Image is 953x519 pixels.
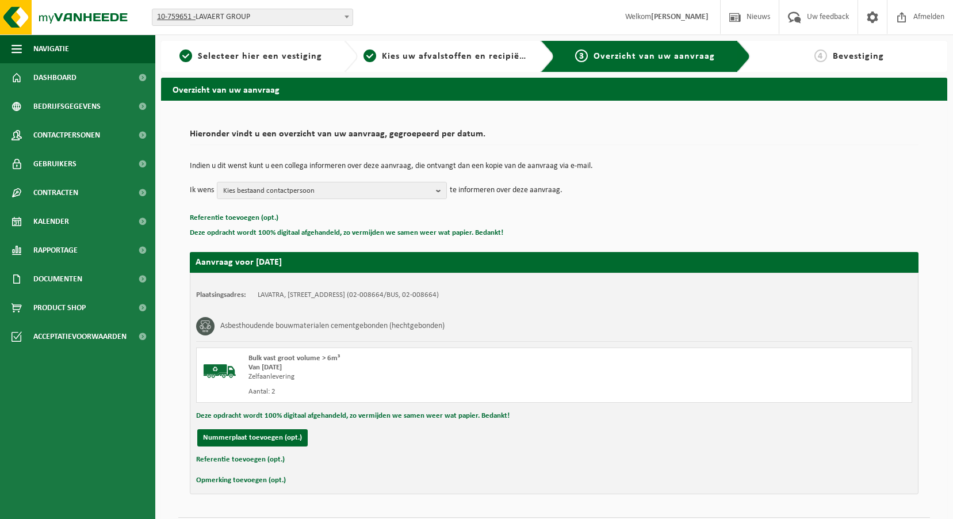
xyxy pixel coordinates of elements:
button: Deze opdracht wordt 100% digitaal afgehandeld, zo vermijden we samen weer wat papier. Bedankt! [196,409,510,423]
div: Aantal: 2 [248,387,600,396]
button: Referentie toevoegen (opt.) [196,452,285,467]
tcxspan: Call 10-759651 - via 3CX [157,13,196,21]
strong: Plaatsingsadres: [196,291,246,299]
h2: Overzicht van uw aanvraag [161,78,947,100]
span: Bevestiging [833,52,884,61]
p: Ik wens [190,182,214,199]
strong: Van [DATE] [248,364,282,371]
strong: Aanvraag voor [DATE] [196,258,282,267]
span: Product Shop [33,293,86,322]
span: 10-759651 - LAVAERT GROUP [152,9,353,26]
span: Gebruikers [33,150,76,178]
span: 4 [814,49,827,62]
a: 2Kies uw afvalstoffen en recipiënten [363,49,531,63]
span: Overzicht van uw aanvraag [594,52,715,61]
button: Referentie toevoegen (opt.) [190,211,278,226]
button: Deze opdracht wordt 100% digitaal afgehandeld, zo vermijden we samen weer wat papier. Bedankt! [190,226,503,241]
span: Bulk vast groot volume > 6m³ [248,354,340,362]
span: Navigatie [33,35,69,63]
h3: Asbesthoudende bouwmaterialen cementgebonden (hechtgebonden) [220,317,445,335]
span: Kies uw afvalstoffen en recipiënten [382,52,540,61]
span: 2 [363,49,376,62]
span: Acceptatievoorwaarden [33,322,127,351]
span: Rapportage [33,236,78,265]
a: 1Selecteer hier een vestiging [167,49,335,63]
p: Indien u dit wenst kunt u een collega informeren over deze aanvraag, die ontvangt dan een kopie v... [190,162,918,170]
td: LAVATRA, [STREET_ADDRESS] (02-008664/BUS, 02-008664) [258,291,439,300]
div: Zelfaanlevering [248,372,600,381]
span: Contactpersonen [33,121,100,150]
p: te informeren over deze aanvraag. [450,182,562,199]
span: Selecteer hier een vestiging [198,52,322,61]
h2: Hieronder vindt u een overzicht van uw aanvraag, gegroepeerd per datum. [190,129,918,145]
span: 10-759651 - LAVAERT GROUP [152,9,353,25]
span: Kalender [33,207,69,236]
span: 1 [179,49,192,62]
strong: [PERSON_NAME] [651,13,709,21]
span: Dashboard [33,63,76,92]
span: Contracten [33,178,78,207]
span: Kies bestaand contactpersoon [223,182,431,200]
img: BL-SO-LV.png [202,354,237,388]
span: 3 [575,49,588,62]
span: Documenten [33,265,82,293]
span: Bedrijfsgegevens [33,92,101,121]
button: Opmerking toevoegen (opt.) [196,473,286,488]
button: Nummerplaat toevoegen (opt.) [197,429,308,447]
button: Kies bestaand contactpersoon [217,182,447,199]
